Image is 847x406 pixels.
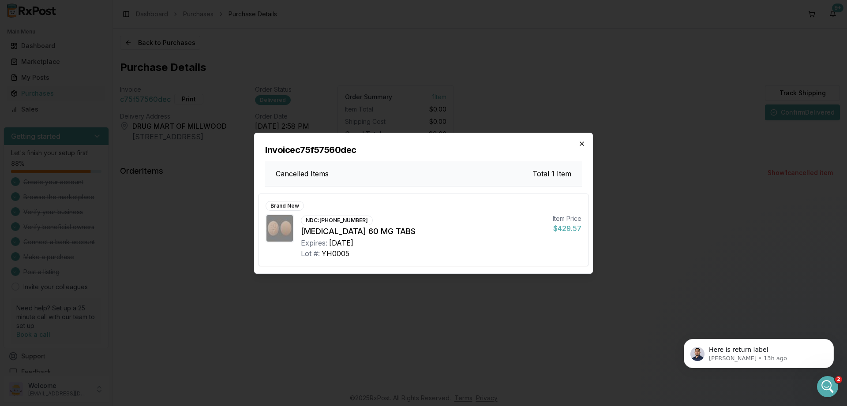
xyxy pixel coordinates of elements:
[329,238,353,248] div: [DATE]
[671,320,847,382] iframe: Intercom notifications message
[266,201,304,211] div: Brand New
[265,144,582,156] h2: Invoice c75f57560dec
[553,214,581,223] div: Item Price
[301,216,373,225] div: NDC: [PHONE_NUMBER]
[301,225,546,238] div: [MEDICAL_DATA] 60 MG TABS
[553,223,581,234] div: $429.57
[532,168,571,179] h3: Total 1 Item
[835,376,842,383] span: 2
[817,376,838,397] iframe: Intercom live chat
[276,168,329,179] h3: Cancelled Items
[266,215,293,242] img: Brilinta 60 MG TABS
[301,238,327,248] div: Expires:
[322,248,349,259] div: YH0005
[301,248,320,259] div: Lot #:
